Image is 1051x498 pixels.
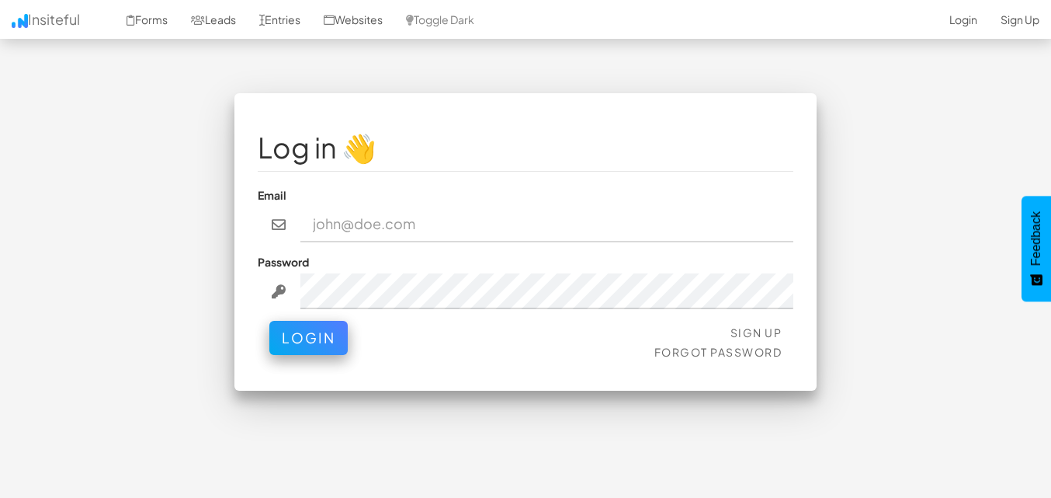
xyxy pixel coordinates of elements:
h1: Log in 👋 [258,132,793,163]
button: Feedback - Show survey [1022,196,1051,301]
input: john@doe.com [300,207,794,242]
span: Feedback [1029,211,1043,266]
button: Login [269,321,348,355]
img: icon.png [12,14,28,28]
label: Email [258,187,286,203]
a: Sign Up [730,326,782,340]
label: Password [258,254,309,270]
a: Forgot Password [654,345,782,359]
